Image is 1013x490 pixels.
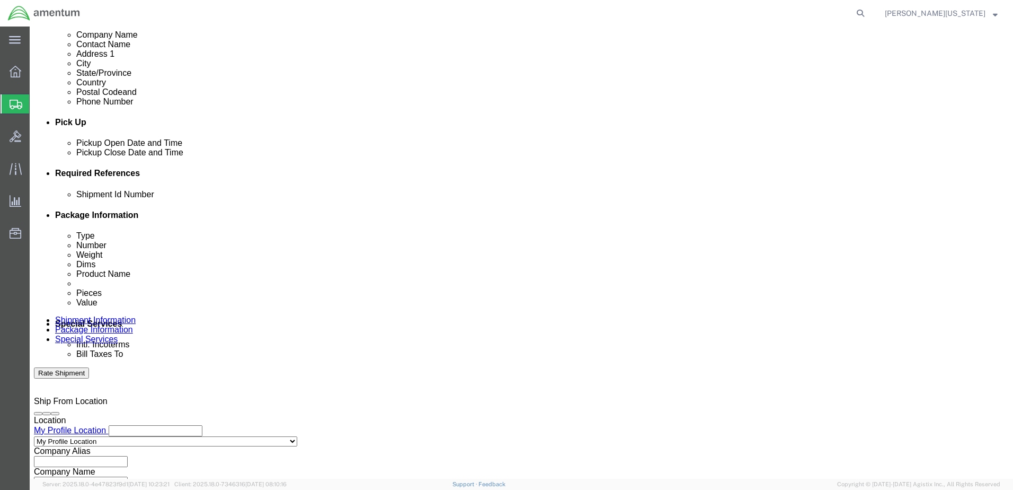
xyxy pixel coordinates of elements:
[174,481,287,487] span: Client: 2025.18.0-7346316
[884,7,998,20] button: [PERSON_NAME][US_STATE]
[245,481,287,487] span: [DATE] 08:10:16
[30,27,1013,479] iframe: FS Legacy Container
[837,480,1000,489] span: Copyright © [DATE]-[DATE] Agistix Inc., All Rights Reserved
[452,481,479,487] a: Support
[478,481,505,487] a: Feedback
[42,481,170,487] span: Server: 2025.18.0-4e47823f9d1
[7,5,81,21] img: logo
[128,481,170,487] span: [DATE] 10:23:21
[885,7,985,19] span: Andrew Washington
